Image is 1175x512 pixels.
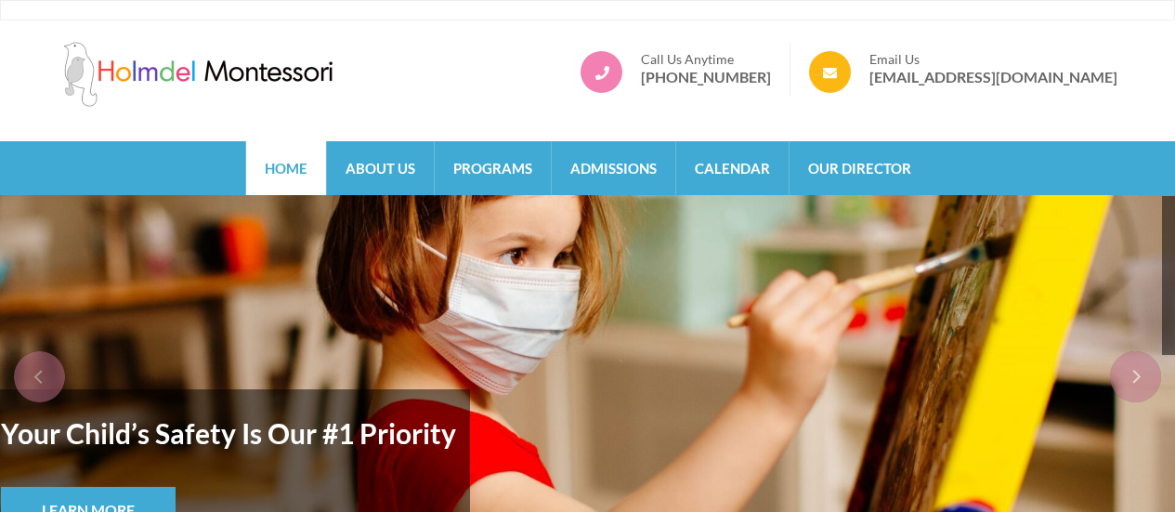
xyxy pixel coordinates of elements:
[327,141,434,195] a: About Us
[676,141,789,195] a: Calendar
[869,51,1117,68] span: Email Us
[14,351,65,402] div: prev
[869,68,1117,86] a: [EMAIL_ADDRESS][DOMAIN_NAME]
[1,403,456,463] strong: Your Child’s Safety Is Our #1 Priority
[246,141,326,195] a: Home
[641,68,771,86] a: [PHONE_NUMBER]
[790,141,930,195] a: Our Director
[1110,351,1161,402] div: next
[59,42,337,107] img: Holmdel Montessori School
[552,141,675,195] a: Admissions
[435,141,551,195] a: Programs
[641,51,771,68] span: Call Us Anytime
